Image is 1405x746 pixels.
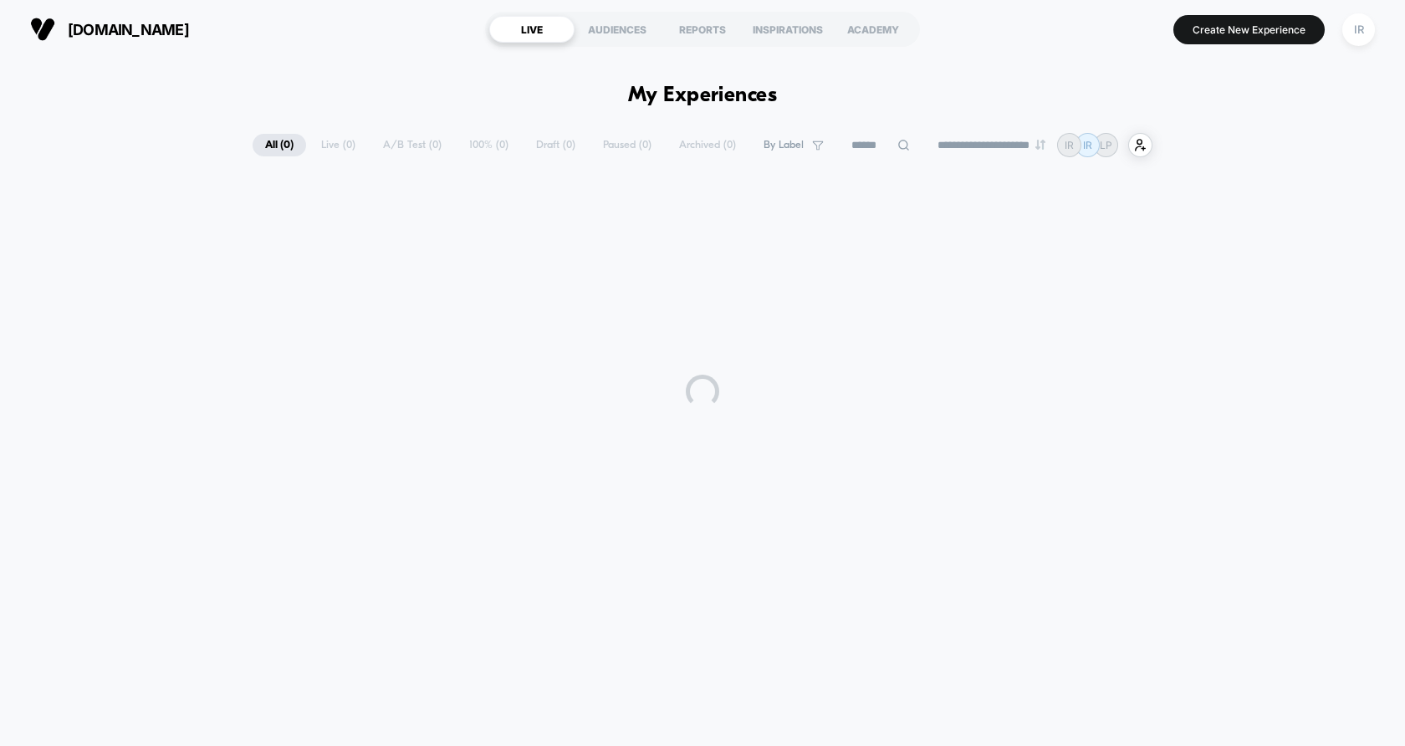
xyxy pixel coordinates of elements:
div: ACADEMY [830,16,916,43]
button: Create New Experience [1173,15,1325,44]
span: By Label [764,139,804,151]
div: LIVE [489,16,575,43]
div: IR [1342,13,1375,46]
p: IR [1065,139,1074,151]
div: REPORTS [660,16,745,43]
img: Visually logo [30,17,55,42]
img: end [1035,140,1045,150]
button: IR [1337,13,1380,47]
span: All ( 0 ) [253,134,306,156]
span: [DOMAIN_NAME] [68,21,189,38]
div: INSPIRATIONS [745,16,830,43]
p: LP [1100,139,1112,151]
h1: My Experiences [628,84,778,108]
p: IR [1083,139,1092,151]
div: AUDIENCES [575,16,660,43]
button: [DOMAIN_NAME] [25,16,194,43]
